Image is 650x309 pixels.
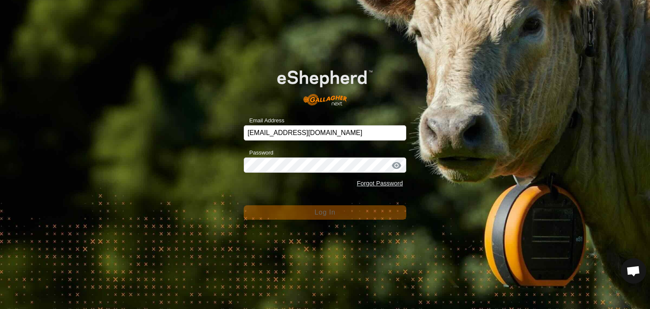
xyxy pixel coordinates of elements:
[357,180,403,187] a: Forgot Password
[260,57,390,112] img: E-shepherd Logo
[244,125,406,141] input: Email Address
[244,149,273,157] label: Password
[621,258,646,284] div: Open chat
[244,205,406,220] button: Log In
[244,116,284,125] label: Email Address
[314,209,335,216] span: Log In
